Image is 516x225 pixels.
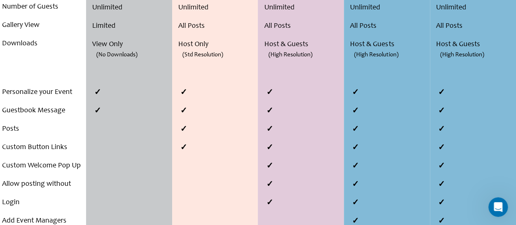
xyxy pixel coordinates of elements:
span: (High Resolution) [354,46,398,64]
li: All Posts [264,17,342,36]
iframe: Intercom live chat [488,197,508,217]
li: Downloads [2,35,84,53]
li: All Posts [178,17,256,36]
li: Host & Guests [350,36,428,54]
li: Host & Guests [436,36,514,54]
li: Gallery View [2,16,84,35]
li: Guestbook Message Posts [2,102,84,138]
li: All Posts [436,17,514,36]
li: Host Only [178,36,256,54]
li: Custom Welcome Pop Up [2,157,84,175]
span: (High Resolution) [268,46,312,64]
li: Personalize your Event [2,83,84,102]
span: (Std Resolution) [182,46,223,64]
li: Host & Guests [264,36,342,54]
li: Limited [92,17,170,36]
li: Custom Button Links [2,138,84,157]
span: (High Resolution) [440,46,484,64]
li: All Posts [350,17,428,36]
li: Allow posting without Login [2,175,84,212]
span: (No Downloads) [96,46,137,64]
li: View Only [92,36,170,54]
